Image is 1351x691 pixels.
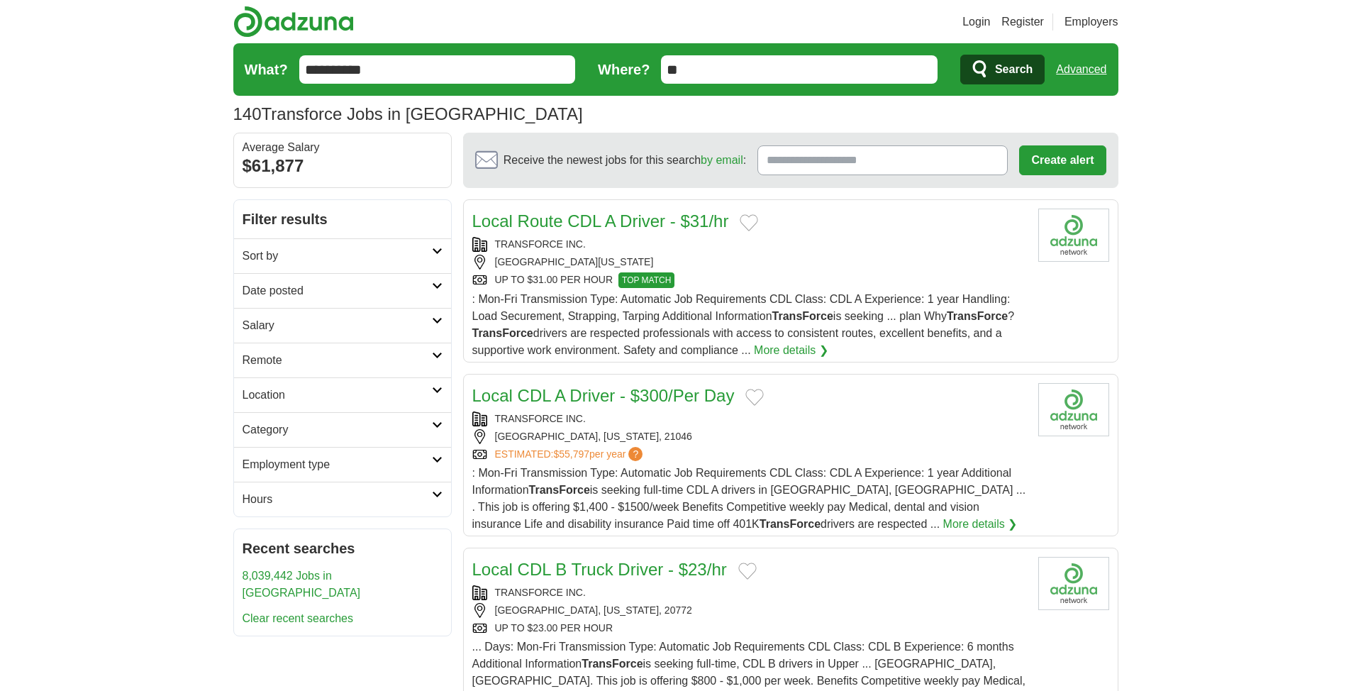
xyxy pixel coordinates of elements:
[234,200,451,238] h2: Filter results
[745,389,764,406] button: Add to favorite jobs
[234,273,451,308] a: Date posted
[1038,209,1109,262] img: Company logo
[234,238,451,273] a: Sort by
[243,612,354,624] a: Clear recent searches
[472,560,727,579] a: Local CDL B Truck Driver - $23/hr
[738,563,757,580] button: Add to favorite jobs
[243,248,432,265] h2: Sort by
[943,516,1018,533] a: More details ❯
[1064,13,1118,31] a: Employers
[243,421,432,438] h2: Category
[495,447,646,462] a: ESTIMATED:$55,797per year?
[472,603,1027,618] div: [GEOGRAPHIC_DATA], [US_STATE], 20772
[962,13,990,31] a: Login
[472,429,1027,444] div: [GEOGRAPHIC_DATA], [US_STATE], 21046
[243,491,432,508] h2: Hours
[995,55,1033,84] span: Search
[740,214,758,231] button: Add to favorite jobs
[472,467,1026,530] span: : Mon-Fri Transmission Type: Automatic Job Requirements CDL Class: CDL A Experience: 1 year Addit...
[1056,55,1106,84] a: Advanced
[234,447,451,482] a: Employment type
[754,342,828,359] a: More details ❯
[1038,557,1109,610] img: Company logo
[472,585,1027,600] div: TRANSFORCE INC.
[529,484,590,496] strong: TransForce
[234,343,451,377] a: Remote
[243,570,361,599] a: 8,039,442 Jobs in [GEOGRAPHIC_DATA]
[233,104,583,123] h1: Transforce Jobs in [GEOGRAPHIC_DATA]
[472,621,1027,636] div: UP TO $23.00 PER HOUR
[960,55,1045,84] button: Search
[243,352,432,369] h2: Remote
[472,272,1027,288] div: UP TO $31.00 PER HOUR
[1038,383,1109,436] img: Company logo
[472,237,1027,252] div: TRANSFORCE INC.
[472,293,1015,356] span: : Mon-Fri Transmission Type: Automatic Job Requirements CDL Class: CDL A Experience: 1 year Handl...
[243,142,443,153] div: Average Salary
[947,310,1008,322] strong: TransForce
[618,272,674,288] span: TOP MATCH
[772,310,833,322] strong: TransForce
[243,282,432,299] h2: Date posted
[628,447,643,461] span: ?
[1019,145,1106,175] button: Create alert
[245,59,288,80] label: What?
[234,377,451,412] a: Location
[504,152,746,169] span: Receive the newest jobs for this search :
[234,482,451,516] a: Hours
[1001,13,1044,31] a: Register
[233,6,354,38] img: Adzuna logo
[472,255,1027,270] div: [GEOGRAPHIC_DATA][US_STATE]
[234,412,451,447] a: Category
[760,518,821,530] strong: TransForce
[582,658,643,670] strong: TransForce
[234,308,451,343] a: Salary
[233,101,262,127] span: 140
[243,456,432,473] h2: Employment type
[243,317,432,334] h2: Salary
[243,387,432,404] h2: Location
[243,153,443,179] div: $61,877
[472,211,729,231] a: Local Route CDL A Driver - $31/hr
[472,411,1027,426] div: TRANSFORCE INC.
[243,538,443,559] h2: Recent searches
[472,327,533,339] strong: TransForce
[553,448,589,460] span: $55,797
[598,59,650,80] label: Where?
[472,386,735,405] a: Local CDL A Driver - $300/Per Day
[701,154,743,166] a: by email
